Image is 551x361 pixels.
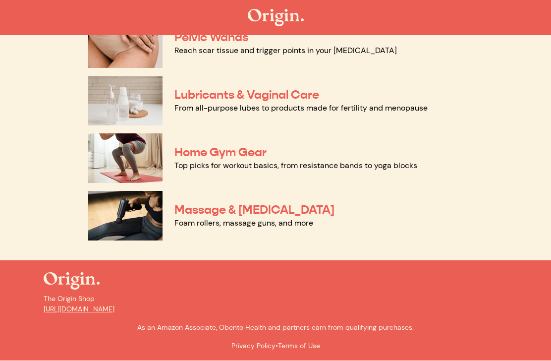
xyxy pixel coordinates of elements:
a: Terms of Use [278,342,320,351]
a: Pelvic Wands [174,30,248,45]
img: Lubricants & Vaginal Care [88,76,163,126]
img: Massage & Myofascial Release [88,191,163,241]
a: Foam rollers, massage guns, and more [174,218,313,229]
a: Lubricants & Vaginal Care [174,88,319,103]
img: Pelvic Wands [88,19,163,68]
a: Reach scar tissue and trigger points in your [MEDICAL_DATA] [174,46,397,56]
p: • [44,341,507,352]
a: Top picks for workout basics, from resistance bands to yoga blocks [174,161,417,171]
p: As an Amazon Associate, Obento Health and partners earn from qualifying purchases. [44,323,507,333]
a: [URL][DOMAIN_NAME] [44,305,114,314]
img: The Origin Shop [248,9,304,27]
a: From all-purpose lubes to products made for fertility and menopause [174,103,428,114]
img: Home Gym Gear [88,134,163,183]
img: The Origin Shop [44,273,100,290]
a: Privacy Policy [231,342,275,351]
a: Massage & [MEDICAL_DATA] [174,203,334,218]
p: The Origin Shop [44,294,507,315]
a: Home Gym Gear [174,145,267,160]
